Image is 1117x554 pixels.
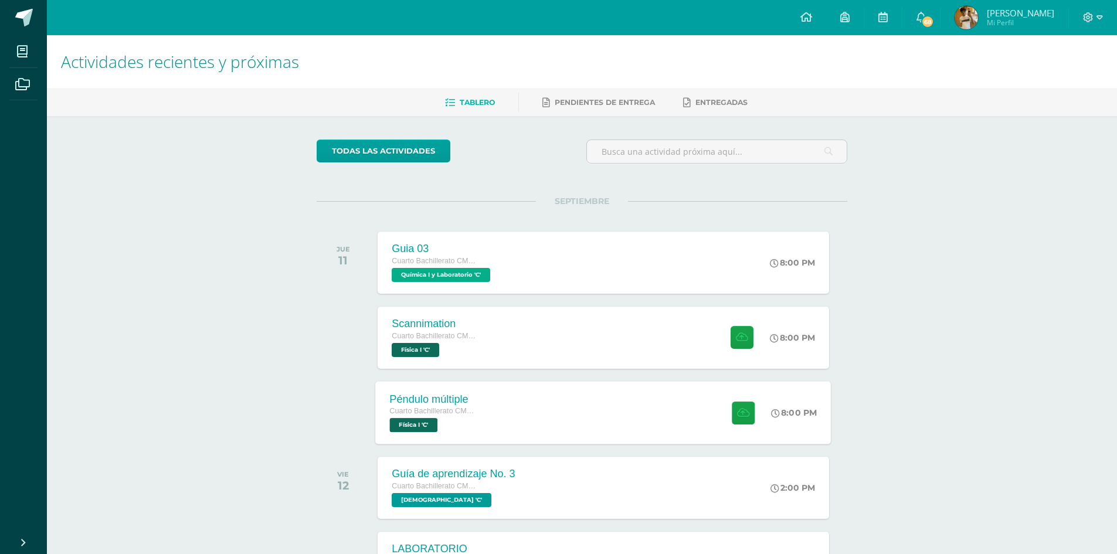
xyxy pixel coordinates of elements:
span: Cuarto Bachillerato CMP Bachillerato en CCLL con Orientación en Computación [390,407,479,415]
div: Scannimation [392,318,480,330]
div: 12 [337,478,349,492]
span: Pendientes de entrega [555,98,655,107]
div: Guia 03 [392,243,493,255]
span: Cuarto Bachillerato CMP Bachillerato en CCLL con Orientación en Computación [392,332,480,340]
span: Química I y Laboratorio 'C' [392,268,490,282]
span: Tablero [460,98,495,107]
a: Entregadas [683,93,748,112]
span: [PERSON_NAME] [987,7,1054,19]
div: JUE [337,245,350,253]
span: Entregadas [695,98,748,107]
span: SEPTIEMBRE [536,196,628,206]
div: 8:00 PM [772,407,817,418]
span: 68 [921,15,934,28]
a: Tablero [445,93,495,112]
input: Busca una actividad próxima aquí... [587,140,847,163]
div: 2:00 PM [770,482,815,493]
span: Biblia 'C' [392,493,491,507]
div: Guía de aprendizaje No. 3 [392,468,515,480]
span: Actividades recientes y próximas [61,50,299,73]
div: 8:00 PM [770,332,815,343]
div: VIE [337,470,349,478]
div: Péndulo múltiple [390,393,479,405]
span: Mi Perfil [987,18,1054,28]
span: Cuarto Bachillerato CMP Bachillerato en CCLL con Orientación en Computación [392,257,480,265]
div: 11 [337,253,350,267]
div: 8:00 PM [770,257,815,268]
span: Cuarto Bachillerato CMP Bachillerato en CCLL con Orientación en Computación [392,482,480,490]
span: Física I 'C' [390,418,438,432]
span: Física I 'C' [392,343,439,357]
a: todas las Actividades [317,140,450,162]
img: 13d87e030a04d2da55f0aa14a998dcf0.png [955,6,978,29]
a: Pendientes de entrega [542,93,655,112]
